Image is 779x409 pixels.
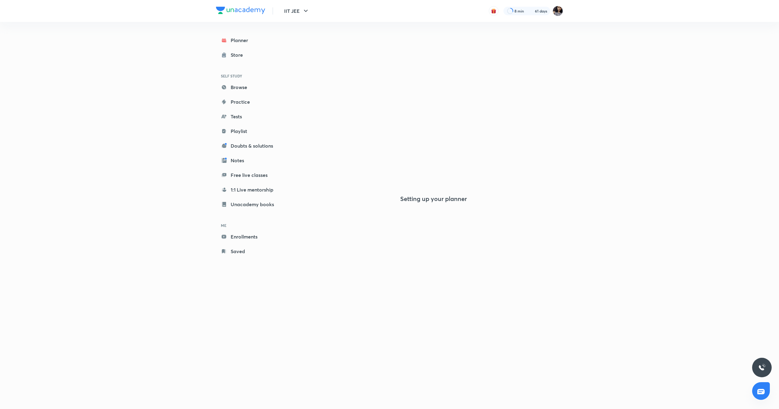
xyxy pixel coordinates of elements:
[528,8,534,14] img: streak
[216,71,287,81] h6: SELF STUDY
[216,81,287,93] a: Browse
[280,5,313,17] button: IIT JEE
[216,7,265,14] img: Company Logo
[489,6,499,16] button: avatar
[216,220,287,231] h6: ME
[758,364,766,371] img: ttu
[216,96,287,108] a: Practice
[216,125,287,137] a: Playlist
[491,8,496,14] img: avatar
[216,184,287,196] a: 1:1 Live mentorship
[216,198,287,210] a: Unacademy books
[400,195,467,203] h4: Setting up your planner
[216,49,287,61] a: Store
[216,231,287,243] a: Enrollments
[216,140,287,152] a: Doubts & solutions
[553,6,563,16] img: Rakhi Sharma
[216,154,287,167] a: Notes
[216,245,287,257] a: Saved
[216,7,265,16] a: Company Logo
[231,51,247,59] div: Store
[216,34,287,46] a: Planner
[216,169,287,181] a: Free live classes
[216,110,287,123] a: Tests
